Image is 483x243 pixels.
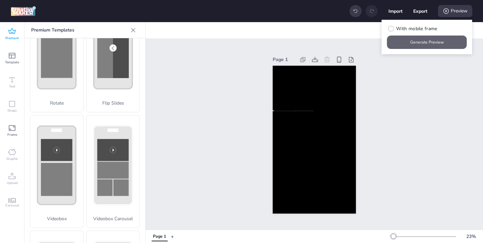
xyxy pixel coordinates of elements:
p: Flip Slides [87,100,140,107]
div: Tabs [148,231,171,242]
button: Export [413,4,427,18]
span: Carousel [5,203,19,208]
button: Generate Preview [387,36,467,49]
button: + [171,231,174,242]
div: Page 1 [153,234,166,240]
div: Page 1 [273,56,296,63]
span: Premium [5,36,19,41]
span: With mobile frame [396,25,437,32]
button: Import [388,4,402,18]
p: Videobox [30,215,83,222]
p: Premium Templates [31,22,128,38]
div: 23 % [463,233,479,240]
span: Upload [7,180,18,186]
img: logo Creative Maker [11,6,36,16]
span: Shape [7,108,17,113]
span: Text [9,84,15,89]
p: Rotate [30,100,83,107]
div: Preview [438,5,472,17]
p: Videobox Carousel [87,215,140,222]
span: Template [5,60,19,65]
span: Graphic [6,156,18,162]
span: Frame [7,132,17,137]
